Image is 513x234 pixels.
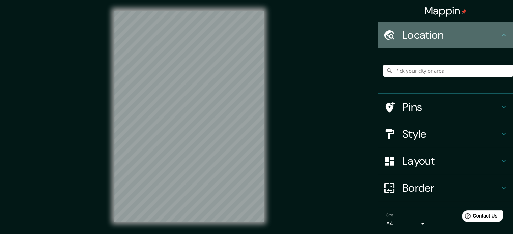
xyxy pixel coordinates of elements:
[402,100,500,114] h4: Pins
[378,174,513,201] div: Border
[402,127,500,141] h4: Style
[383,65,513,77] input: Pick your city or area
[386,218,427,229] div: A4
[461,9,467,14] img: pin-icon.png
[378,121,513,147] div: Style
[402,181,500,195] h4: Border
[402,154,500,168] h4: Layout
[378,94,513,121] div: Pins
[378,22,513,48] div: Location
[453,208,506,227] iframe: Help widget launcher
[378,147,513,174] div: Layout
[386,212,393,218] label: Size
[114,11,264,222] canvas: Map
[402,28,500,42] h4: Location
[424,4,467,18] h4: Mappin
